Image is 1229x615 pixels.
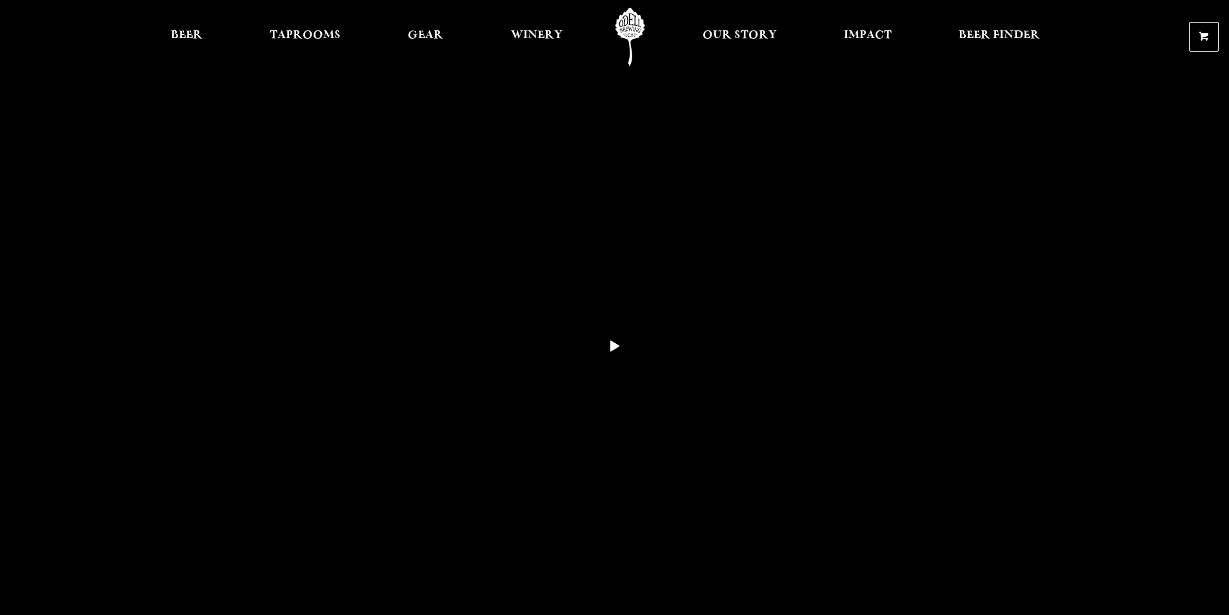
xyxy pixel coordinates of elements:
[171,30,203,41] span: Beer
[606,8,654,66] a: Odell Home
[503,8,571,66] a: Winery
[844,30,892,41] span: Impact
[694,8,785,66] a: Our Story
[511,30,563,41] span: Winery
[959,30,1040,41] span: Beer Finder
[163,8,211,66] a: Beer
[399,8,452,66] a: Gear
[270,30,341,41] span: Taprooms
[408,30,443,41] span: Gear
[950,8,1048,66] a: Beer Finder
[261,8,349,66] a: Taprooms
[835,8,900,66] a: Impact
[703,30,777,41] span: Our Story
